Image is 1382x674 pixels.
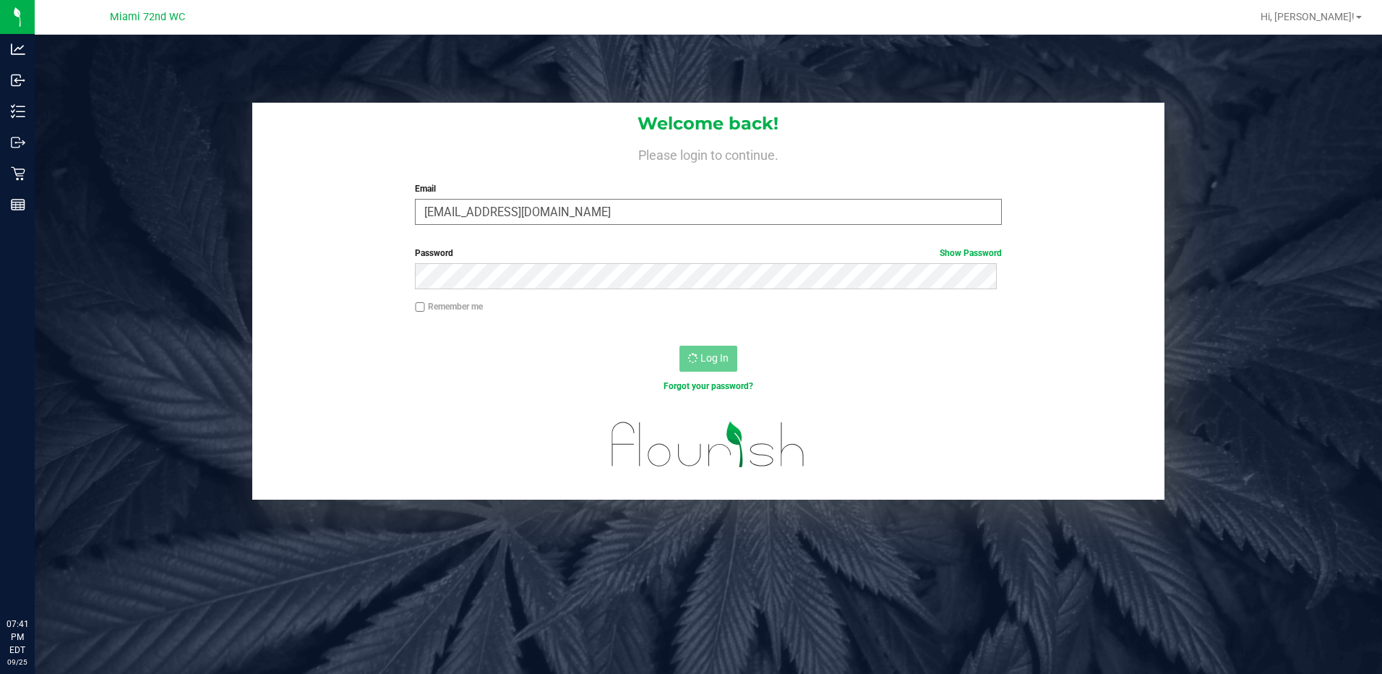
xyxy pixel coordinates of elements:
[700,352,729,364] span: Log In
[679,346,737,372] button: Log In
[1261,11,1355,22] span: Hi, [PERSON_NAME]!
[415,248,453,258] span: Password
[415,302,425,312] input: Remember me
[11,42,25,56] inline-svg: Analytics
[11,135,25,150] inline-svg: Outbound
[594,408,823,482] img: flourish_logo.svg
[11,166,25,181] inline-svg: Retail
[11,197,25,212] inline-svg: Reports
[252,114,1165,133] h1: Welcome back!
[415,182,1002,195] label: Email
[664,381,753,391] a: Forgot your password?
[940,248,1002,258] a: Show Password
[7,618,28,657] p: 07:41 PM EDT
[11,73,25,88] inline-svg: Inbound
[7,657,28,667] p: 09/25
[415,300,483,313] label: Remember me
[110,11,185,23] span: Miami 72nd WC
[252,145,1165,162] h4: Please login to continue.
[11,104,25,119] inline-svg: Inventory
